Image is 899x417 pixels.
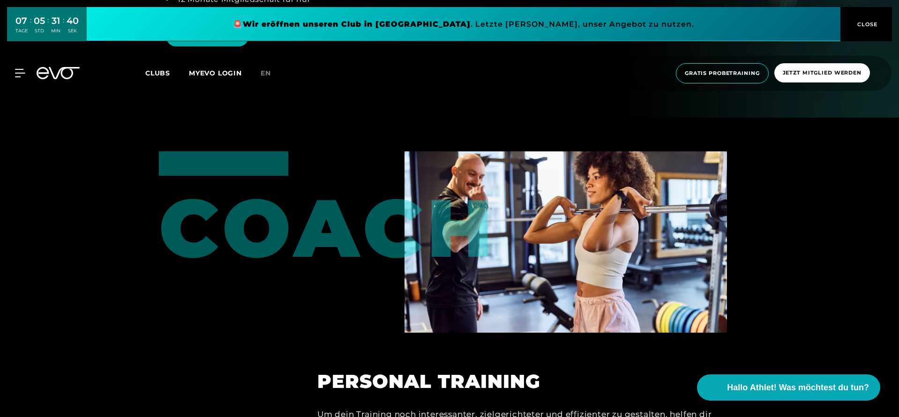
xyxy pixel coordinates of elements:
a: Clubs [145,68,189,77]
div: MIN [51,28,60,34]
div: COACH [159,151,256,268]
span: Clubs [145,69,170,77]
div: 05 [34,14,45,28]
div: SEK [67,28,79,34]
a: Jetzt Mitglied werden [772,63,873,83]
div: 31 [51,14,60,28]
span: Hallo Athlet! Was möchtest du tun? [727,381,869,394]
h2: PERSONAL TRAINING [317,370,727,393]
img: PERSONAL TRAINING [405,151,727,333]
div: STD [34,28,45,34]
span: Gratis Probetraining [685,69,760,77]
a: Gratis Probetraining [673,63,772,83]
a: MYEVO LOGIN [189,69,242,77]
button: Hallo Athlet! Was möchtest du tun? [697,374,880,401]
div: 07 [15,14,28,28]
div: : [30,15,31,40]
div: : [47,15,49,40]
a: en [261,68,282,79]
span: CLOSE [855,20,878,29]
div: : [63,15,64,40]
span: en [261,69,271,77]
button: CLOSE [840,7,892,41]
div: 40 [67,14,79,28]
div: TAGE [15,28,28,34]
span: Jetzt Mitglied werden [783,69,862,77]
